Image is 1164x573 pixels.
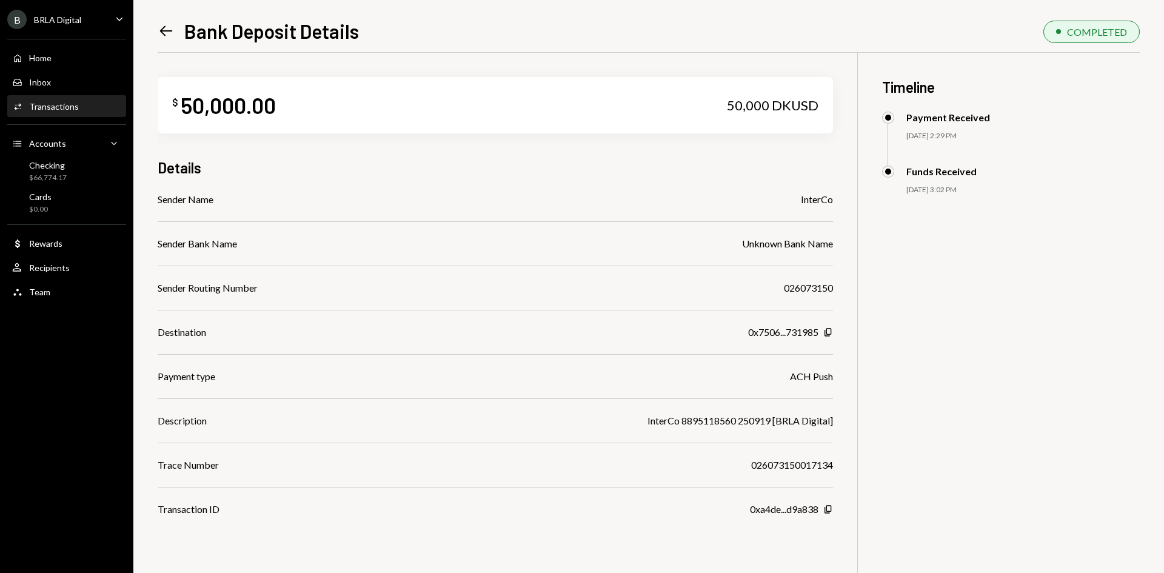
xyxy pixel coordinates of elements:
a: Accounts [7,132,126,154]
div: ACH Push [790,369,833,384]
div: Transactions [29,101,79,112]
div: [DATE] 3:02 PM [906,185,1140,195]
div: Inbox [29,77,51,87]
div: Home [29,53,52,63]
a: Recipients [7,256,126,278]
div: Payment type [158,369,215,384]
a: Cards$0.00 [7,188,126,217]
div: Unknown Bank Name [742,236,833,251]
div: 50,000.00 [181,92,276,119]
a: Team [7,281,126,303]
div: Cards [29,192,52,202]
div: InterCo [801,192,833,207]
a: Rewards [7,232,126,254]
div: Payment Received [906,112,990,123]
div: 026073150017134 [751,458,833,472]
div: COMPLETED [1067,26,1127,38]
div: BRLA Digital [34,15,81,25]
div: Sender Routing Number [158,281,258,295]
div: [DATE] 2:29 PM [906,131,1140,141]
h1: Bank Deposit Details [184,19,359,43]
div: 0xa4de...d9a838 [750,502,818,517]
a: Home [7,47,126,69]
div: Recipients [29,263,70,273]
div: $66,774.17 [29,173,67,183]
div: Funds Received [906,166,977,177]
div: InterCo 8895118560 250919 [BRLA Digital] [647,414,833,428]
h3: Timeline [882,77,1140,97]
div: Transaction ID [158,502,219,517]
div: $0.00 [29,204,52,215]
a: Checking$66,774.17 [7,156,126,186]
div: B [7,10,27,29]
div: Description [158,414,207,428]
div: 026073150 [784,281,833,295]
div: Trace Number [158,458,219,472]
div: Rewards [29,238,62,249]
div: $ [172,96,178,109]
div: 0x7506...731985 [748,325,818,340]
div: Destination [158,325,206,340]
div: 50,000 DKUSD [727,97,818,114]
a: Inbox [7,71,126,93]
div: Checking [29,160,67,170]
div: Sender Name [158,192,213,207]
div: Sender Bank Name [158,236,237,251]
div: Accounts [29,138,66,149]
div: Team [29,287,50,297]
a: Transactions [7,95,126,117]
h3: Details [158,158,201,178]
